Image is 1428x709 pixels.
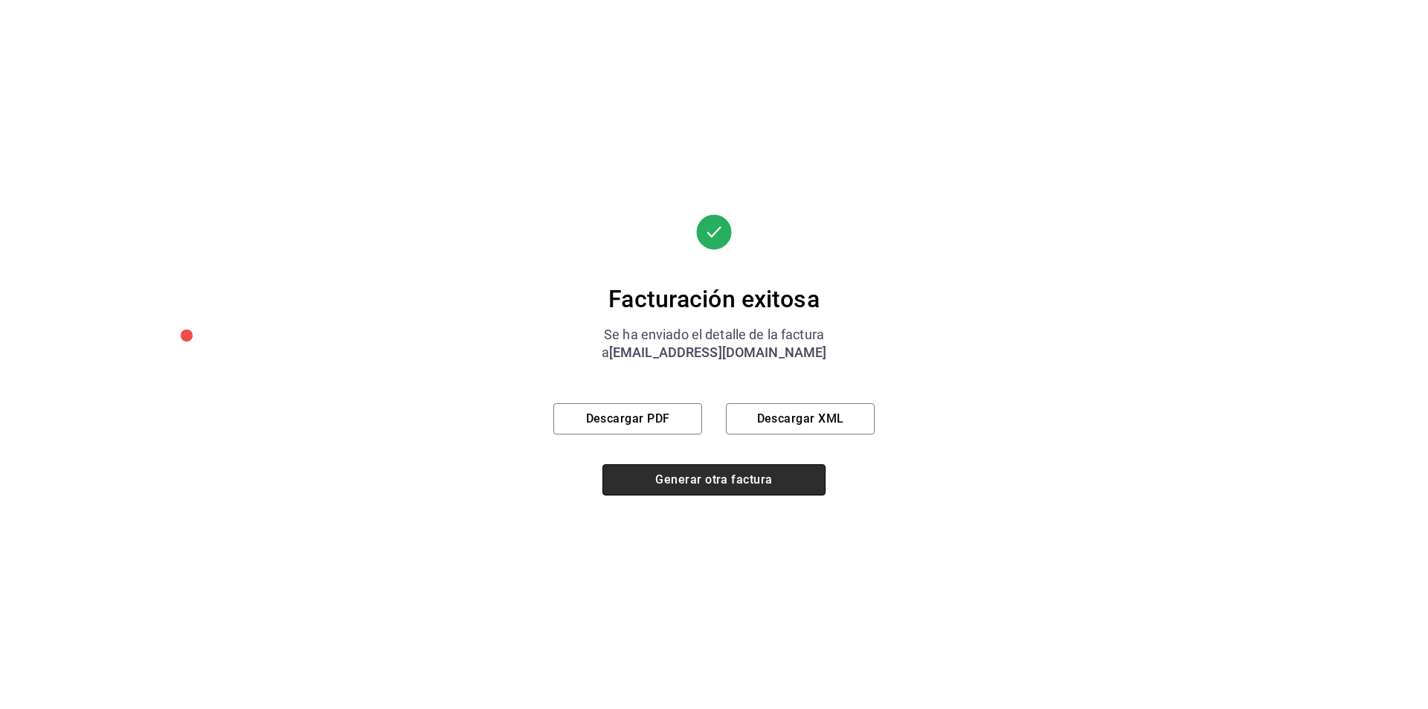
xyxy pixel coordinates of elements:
[553,403,702,434] button: Descargar PDF
[553,326,875,344] div: Se ha enviado el detalle de la factura
[553,344,875,362] div: a
[602,464,826,495] button: Generar otra factura
[609,344,827,360] span: [EMAIL_ADDRESS][DOMAIN_NAME]
[726,403,875,434] button: Descargar XML
[553,284,875,314] div: Facturación exitosa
